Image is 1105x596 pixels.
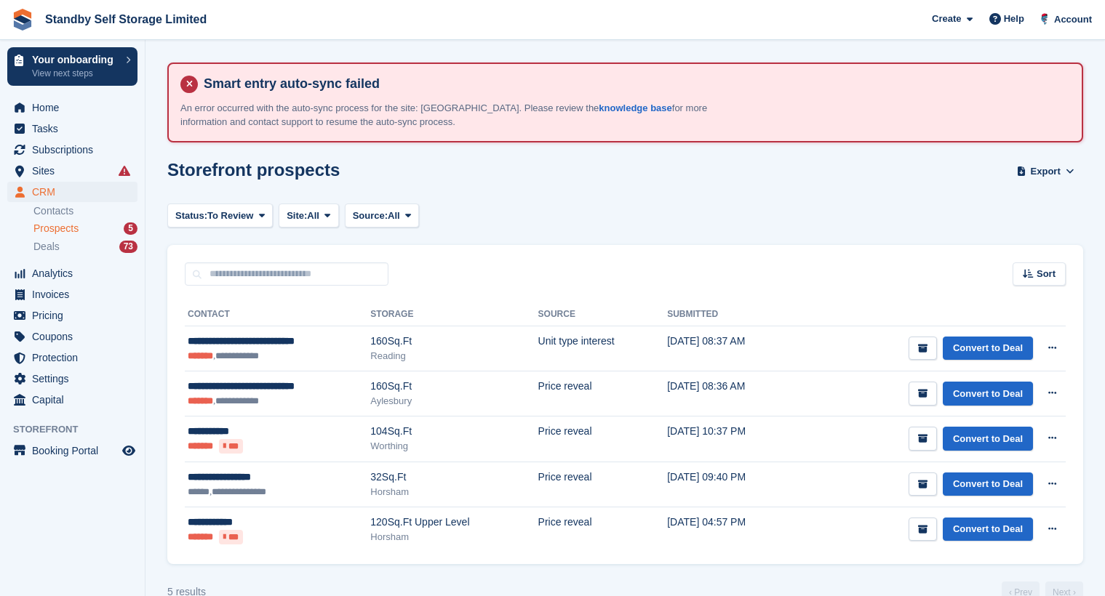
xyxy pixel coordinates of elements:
div: Worthing [370,439,538,454]
td: [DATE] 04:57 PM [667,507,799,552]
h4: Smart entry auto-sync failed [198,76,1070,92]
a: menu [7,390,137,410]
td: [DATE] 09:40 PM [667,462,799,507]
h1: Storefront prospects [167,160,340,180]
td: [DATE] 08:37 AM [667,326,799,371]
a: Preview store [120,442,137,459]
span: Capital [32,390,119,410]
a: Convert to Deal [943,382,1033,406]
span: Account [1054,12,1092,27]
span: Pricing [32,305,119,326]
p: An error occurred with the auto-sync process for the site: [GEOGRAPHIC_DATA]. Please review the f... [180,101,726,129]
button: Source: All [345,204,420,227]
span: Sites [32,161,119,181]
span: CRM [32,182,119,202]
div: 5 [124,222,137,235]
th: Source [538,303,668,326]
div: 160Sq.Ft [370,334,538,349]
a: knowledge base [599,102,671,113]
span: Sort [1037,267,1056,281]
span: All [388,209,400,223]
div: Horsham [370,530,538,544]
i: Smart entry sync failures have occurred [119,165,130,177]
div: 104Sq.Ft [370,424,538,439]
a: Standby Self Storage Limited [39,7,212,31]
span: Prospects [33,222,79,235]
img: stora-icon-8386f47178a22dfd0bd8f6a31ec36ba5ce8667c1dd55bd0f319d3a0aa187defe.svg [12,9,33,31]
a: Your onboarding View next steps [7,47,137,86]
span: Protection [32,347,119,368]
span: All [307,209,319,223]
th: Contact [185,303,370,326]
td: Price reveal [538,371,668,416]
a: Convert to Deal [943,427,1033,451]
a: menu [7,440,137,461]
span: To Review [207,209,253,223]
td: [DATE] 08:36 AM [667,371,799,416]
a: menu [7,118,137,139]
a: Convert to Deal [943,518,1033,541]
div: 32Sq.Ft [370,470,538,485]
button: Site: All [279,204,339,227]
img: Glenn Fisher [1037,12,1052,26]
span: Storefront [13,422,145,437]
a: menu [7,182,137,202]
span: Analytics [32,263,119,283]
button: Status: To Review [167,204,273,227]
span: Subscriptions [32,140,119,160]
div: 73 [119,241,137,253]
td: Unit type interest [538,326,668,371]
a: menu [7,369,137,389]
a: Contacts [33,204,137,218]
a: menu [7,161,137,181]
th: Storage [370,303,538,326]
a: menu [7,97,137,118]
a: menu [7,305,137,326]
span: Coupons [32,326,119,347]
a: Convert to Deal [943,337,1033,361]
td: [DATE] 10:37 PM [667,416,799,462]
a: Convert to Deal [943,472,1033,496]
td: Price reveal [538,416,668,462]
div: Reading [370,349,538,363]
span: Settings [32,369,119,389]
span: Invoices [32,284,119,305]
span: Source: [353,209,388,223]
div: 120Sq.Ft Upper Level [370,515,538,530]
span: Site: [287,209,307,223]
th: Submitted [667,303,799,326]
span: Home [32,97,119,118]
td: Price reveal [538,462,668,507]
span: Booking Portal [32,440,119,461]
p: View next steps [32,67,119,80]
a: menu [7,326,137,347]
span: Create [932,12,961,26]
a: Deals 73 [33,239,137,254]
a: menu [7,140,137,160]
a: menu [7,284,137,305]
span: Status: [175,209,207,223]
div: Horsham [370,485,538,499]
span: Deals [33,240,60,254]
span: Help [1004,12,1024,26]
div: 160Sq.Ft [370,379,538,394]
button: Export [1013,160,1077,184]
span: Tasks [32,118,119,139]
span: Export [1031,164,1061,179]
a: Prospects 5 [33,221,137,236]
td: Price reveal [538,507,668,552]
a: menu [7,347,137,368]
p: Your onboarding [32,55,119,65]
a: menu [7,263,137,283]
div: Aylesbury [370,394,538,408]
